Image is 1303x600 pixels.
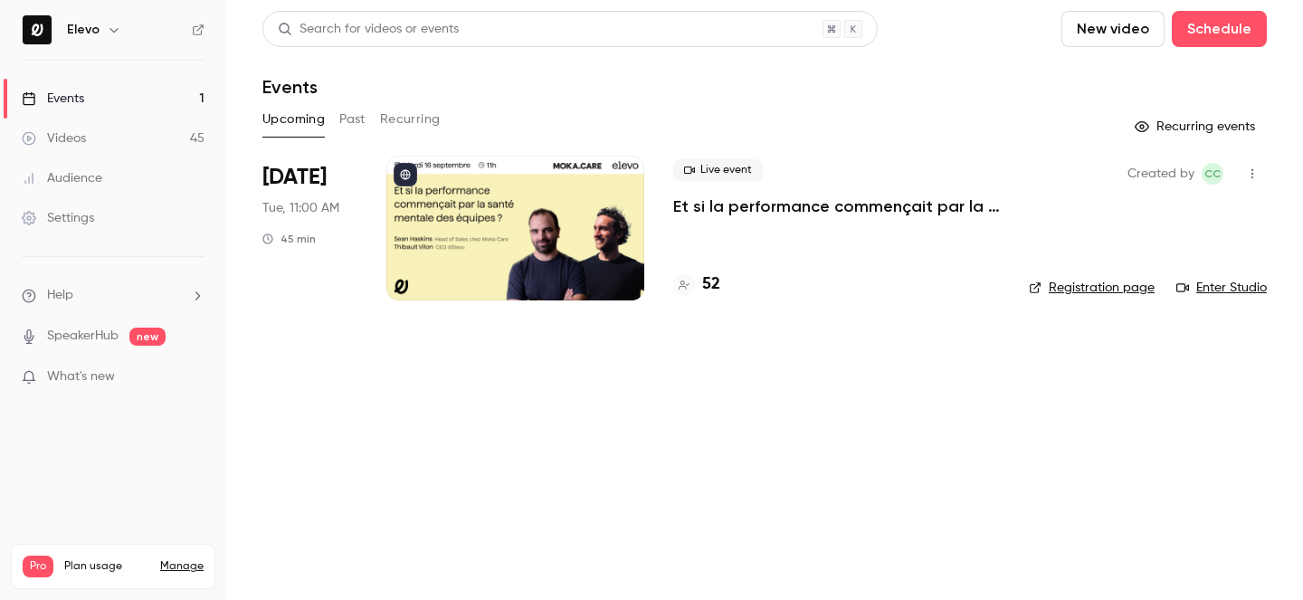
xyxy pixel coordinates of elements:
span: Clara Courtillier [1202,163,1223,185]
button: New video [1061,11,1165,47]
span: What's new [47,367,115,386]
div: Search for videos or events [278,20,459,39]
div: Events [22,90,84,108]
span: [DATE] [262,163,327,192]
li: help-dropdown-opener [22,286,204,305]
h6: Elevo [67,21,100,39]
button: Recurring events [1127,112,1267,141]
span: Plan usage [64,559,149,574]
div: Videos [22,129,86,148]
button: Past [339,105,366,134]
button: Recurring [380,105,441,134]
div: 45 min [262,232,316,246]
h4: 52 [702,272,720,297]
span: Pro [23,556,53,577]
a: SpeakerHub [47,327,119,346]
button: Schedule [1172,11,1267,47]
iframe: Noticeable Trigger [183,369,204,386]
span: CC [1204,163,1221,185]
span: new [129,328,166,346]
a: Et si la performance commençait par la santé mentale des équipes ? [673,195,1000,217]
span: Help [47,286,73,305]
span: Live event [673,159,763,181]
div: Sep 16 Tue, 11:00 AM (Europe/Paris) [262,156,357,300]
span: Tue, 11:00 AM [262,199,339,217]
div: Settings [22,209,94,227]
button: Upcoming [262,105,325,134]
a: Registration page [1029,279,1155,297]
img: Elevo [23,15,52,44]
h1: Events [262,76,318,98]
a: Manage [160,559,204,574]
a: 52 [673,272,720,297]
div: Audience [22,169,102,187]
span: Created by [1127,163,1194,185]
a: Enter Studio [1176,279,1267,297]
